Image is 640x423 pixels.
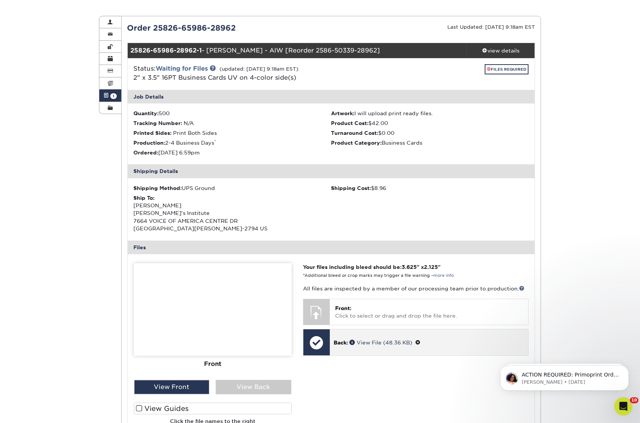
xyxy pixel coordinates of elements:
strong: Shipping Method: [134,185,182,191]
div: $8.96 [331,184,529,192]
strong: Product Cost: [331,120,368,126]
div: Job Details [128,90,535,103]
iframe: Intercom notifications message [489,350,640,403]
strong: Quantity: [134,110,159,116]
li: $0.00 [331,129,529,137]
span: 1 [110,93,117,99]
label: View Guides [134,403,292,414]
span: Front: [335,305,351,311]
strong: Tracking Number: [134,120,182,126]
li: $42.00 [331,119,529,127]
a: 1 [99,90,121,102]
iframe: Google Customer Reviews [2,400,64,420]
a: more info [433,273,454,278]
iframe: Intercom live chat [614,397,632,415]
li: Business Cards [331,139,529,147]
strong: Production: [134,140,165,146]
span: 3.625 [402,264,417,270]
strong: Your files including bleed should be: " x " [303,264,441,270]
li: [DATE] 6:59pm [134,149,331,156]
div: Order 25826-65986-28962 [122,22,331,34]
strong: Ordered: [134,150,159,156]
strong: 25826-65986-28962-1 [131,47,202,54]
a: view details [467,43,535,58]
strong: Printed Sides: [134,130,172,136]
div: Front [134,356,292,372]
li: I will upload print ready files. [331,110,529,117]
strong: Artwork: [331,110,354,116]
p: Click to select or drag and drop the file here. [335,304,523,320]
small: *Additional bleed or crop marks may trigger a file warning – [303,273,454,278]
span: 10 [630,397,638,403]
div: Status: [128,64,399,82]
strong: Shipping Cost: [331,185,371,191]
strong: Product Category: [331,140,382,146]
span: N/A [184,120,194,126]
span: Back: [334,340,348,346]
div: view details [467,47,535,54]
a: View File (48.36 KB) [349,340,412,346]
div: [PERSON_NAME] [PERSON_NAME]'s Institute 7664 VOICE OF AMERICA CENTRE DR [GEOGRAPHIC_DATA][PERSON_... [134,194,331,233]
span: 2.125 [424,264,438,270]
div: Files [128,241,535,254]
p: All files are inspected by a member of our processing team prior to production. [303,285,529,292]
a: Waiting for Files [156,65,208,72]
div: View Back [216,380,291,394]
strong: Ship To: [134,195,155,201]
div: Shipping Details [128,164,535,178]
small: Last Updated: [DATE] 9:18am EST [447,24,535,30]
div: UPS Ground [134,184,331,192]
div: - [PERSON_NAME] - AIW [Reorder 2586-50339-28962] [128,43,467,58]
span: Print Both Sides [173,130,217,136]
a: FILES REQUIRED [485,64,529,74]
small: (updated: [DATE] 9:18am EST) [220,66,299,72]
div: View Front [134,380,210,394]
li: 2-4 Business Days [134,139,331,147]
strong: Turnaround Cost: [331,130,378,136]
span: 2" x 3.5" 16PT Business Cards UV on 4-color side(s) [134,74,297,81]
li: 500 [134,110,331,117]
